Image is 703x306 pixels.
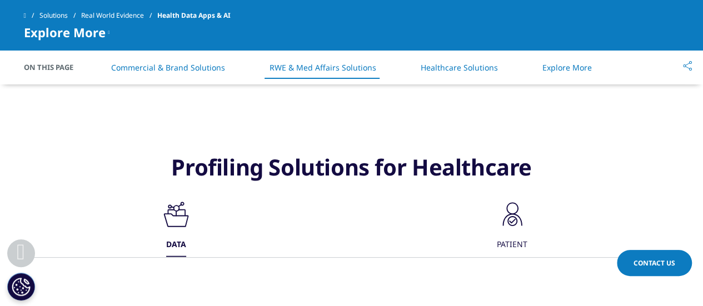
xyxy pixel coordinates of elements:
a: Real World Evidence [81,6,157,26]
button: Cookies Settings [7,273,35,300]
div: DATA [166,233,186,257]
button: PATIENT [494,198,529,257]
span: Contact Us [634,258,675,268]
a: Contact Us [617,250,692,276]
h3: Profiling Solutions for Healthcare [24,153,680,198]
a: Commercial & Brand Solutions [111,62,225,73]
span: On This Page [24,62,85,73]
a: Explore More [542,62,592,73]
button: DATA [158,198,193,257]
div: PATIENT [497,233,527,257]
a: RWE & Med Affairs Solutions [270,62,376,73]
span: Health Data Apps & AI [157,6,231,26]
a: Healthcare Solutions [421,62,498,73]
span: Explore More [24,26,106,39]
a: Solutions [39,6,81,26]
